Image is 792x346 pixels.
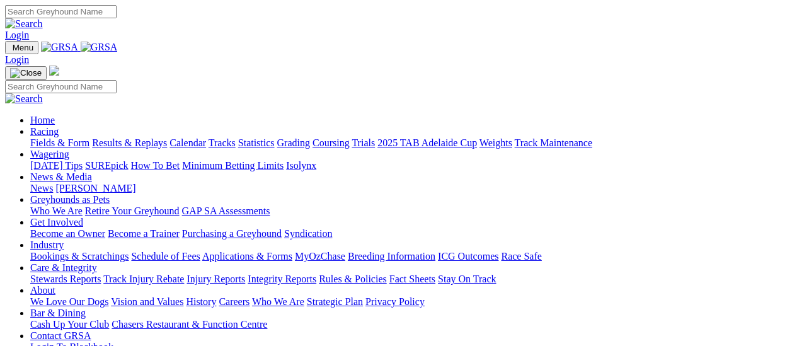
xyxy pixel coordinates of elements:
[5,5,117,18] input: Search
[479,137,512,148] a: Weights
[30,205,787,217] div: Greyhounds as Pets
[30,160,787,171] div: Wagering
[112,319,267,330] a: Chasers Restaurant & Function Centre
[238,137,275,148] a: Statistics
[30,262,97,273] a: Care & Integrity
[30,274,101,284] a: Stewards Reports
[5,18,43,30] img: Search
[30,319,109,330] a: Cash Up Your Club
[5,54,29,65] a: Login
[30,217,83,228] a: Get Involved
[30,239,64,250] a: Industry
[30,205,83,216] a: Who We Are
[438,274,496,284] a: Stay On Track
[284,228,332,239] a: Syndication
[252,296,304,307] a: Who We Are
[108,228,180,239] a: Become a Trainer
[131,160,180,171] a: How To Bet
[30,228,105,239] a: Become an Owner
[248,274,316,284] a: Integrity Reports
[286,160,316,171] a: Isolynx
[352,137,375,148] a: Trials
[30,126,59,137] a: Racing
[319,274,387,284] a: Rules & Policies
[85,205,180,216] a: Retire Your Greyhound
[81,42,118,53] img: GRSA
[30,308,86,318] a: Bar & Dining
[501,251,541,262] a: Race Safe
[202,251,292,262] a: Applications & Forms
[30,296,787,308] div: About
[30,115,55,125] a: Home
[5,30,29,40] a: Login
[30,274,787,285] div: Care & Integrity
[219,296,250,307] a: Careers
[365,296,425,307] a: Privacy Policy
[55,183,135,193] a: [PERSON_NAME]
[30,194,110,205] a: Greyhounds as Pets
[103,274,184,284] a: Track Injury Rebate
[438,251,498,262] a: ICG Outcomes
[13,43,33,52] span: Menu
[182,205,270,216] a: GAP SA Assessments
[92,137,167,148] a: Results & Replays
[30,183,787,194] div: News & Media
[277,137,310,148] a: Grading
[377,137,477,148] a: 2025 TAB Adelaide Cup
[30,296,108,307] a: We Love Our Dogs
[30,330,91,341] a: Contact GRSA
[41,42,78,53] img: GRSA
[389,274,435,284] a: Fact Sheets
[169,137,206,148] a: Calendar
[187,274,245,284] a: Injury Reports
[307,296,363,307] a: Strategic Plan
[30,251,787,262] div: Industry
[30,160,83,171] a: [DATE] Tips
[30,228,787,239] div: Get Involved
[5,66,47,80] button: Toggle navigation
[30,319,787,330] div: Bar & Dining
[131,251,200,262] a: Schedule of Fees
[30,137,787,149] div: Racing
[5,41,38,54] button: Toggle navigation
[515,137,592,148] a: Track Maintenance
[30,285,55,296] a: About
[49,66,59,76] img: logo-grsa-white.png
[5,93,43,105] img: Search
[182,160,284,171] a: Minimum Betting Limits
[295,251,345,262] a: MyOzChase
[30,171,92,182] a: News & Media
[30,149,69,159] a: Wagering
[111,296,183,307] a: Vision and Values
[10,68,42,78] img: Close
[85,160,128,171] a: SUREpick
[186,296,216,307] a: History
[30,137,89,148] a: Fields & Form
[30,251,129,262] a: Bookings & Scratchings
[209,137,236,148] a: Tracks
[182,228,282,239] a: Purchasing a Greyhound
[5,80,117,93] input: Search
[348,251,435,262] a: Breeding Information
[313,137,350,148] a: Coursing
[30,183,53,193] a: News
